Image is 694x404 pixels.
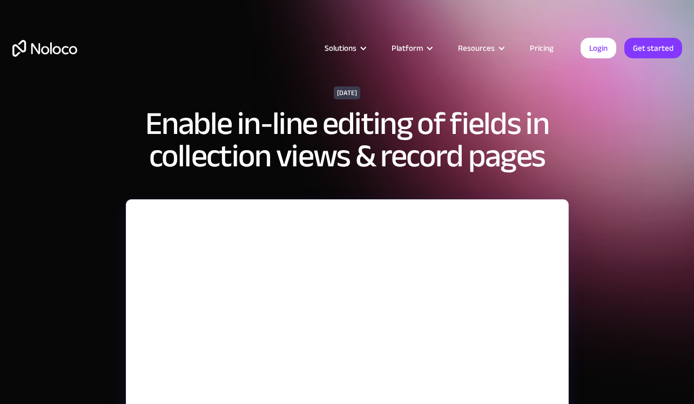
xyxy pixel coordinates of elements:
div: Resources [444,41,516,55]
div: Platform [392,41,423,55]
a: Pricing [516,41,567,55]
h1: Enable in-line editing of fields in collection views & record pages [131,107,563,172]
div: Resources [458,41,495,55]
div: Solutions [311,41,378,55]
a: Get started [624,38,682,58]
div: Solutions [325,41,356,55]
div: Platform [378,41,444,55]
a: Login [581,38,616,58]
a: home [12,40,77,57]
